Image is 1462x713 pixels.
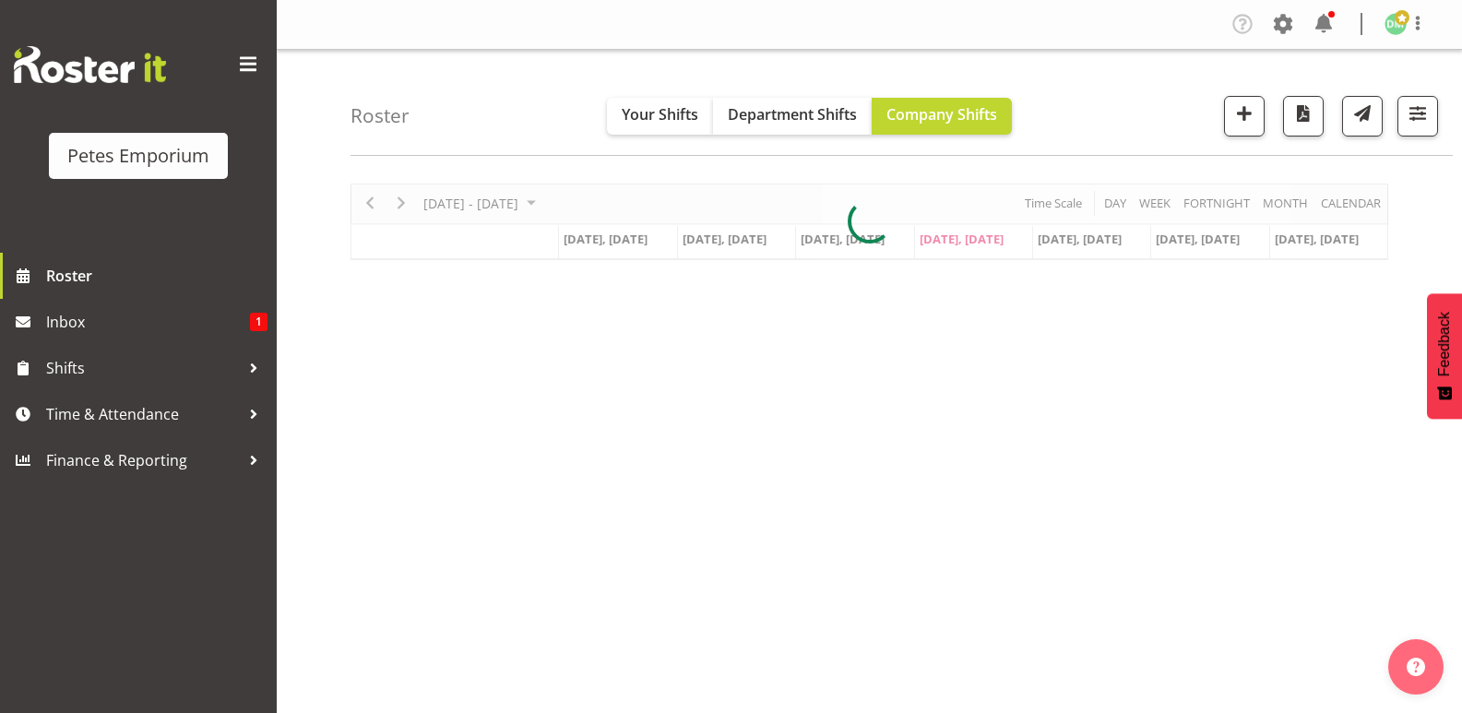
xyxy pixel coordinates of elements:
button: Your Shifts [607,98,713,135]
span: Your Shifts [622,104,698,125]
button: Send a list of all shifts for the selected filtered period to all rostered employees. [1342,96,1383,137]
span: Shifts [46,354,240,382]
span: Inbox [46,308,250,336]
span: Time & Attendance [46,400,240,428]
span: Company Shifts [886,104,997,125]
img: help-xxl-2.png [1407,658,1425,676]
span: Finance & Reporting [46,446,240,474]
button: Company Shifts [872,98,1012,135]
div: Petes Emporium [67,142,209,170]
button: Add a new shift [1224,96,1265,137]
span: Roster [46,262,267,290]
img: Rosterit website logo [14,46,166,83]
span: Feedback [1436,312,1453,376]
span: 1 [250,313,267,331]
button: Filter Shifts [1397,96,1438,137]
span: Department Shifts [728,104,857,125]
img: david-mcauley697.jpg [1385,13,1407,35]
button: Feedback - Show survey [1427,293,1462,419]
button: Download a PDF of the roster according to the set date range. [1283,96,1324,137]
button: Department Shifts [713,98,872,135]
h4: Roster [351,105,410,126]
